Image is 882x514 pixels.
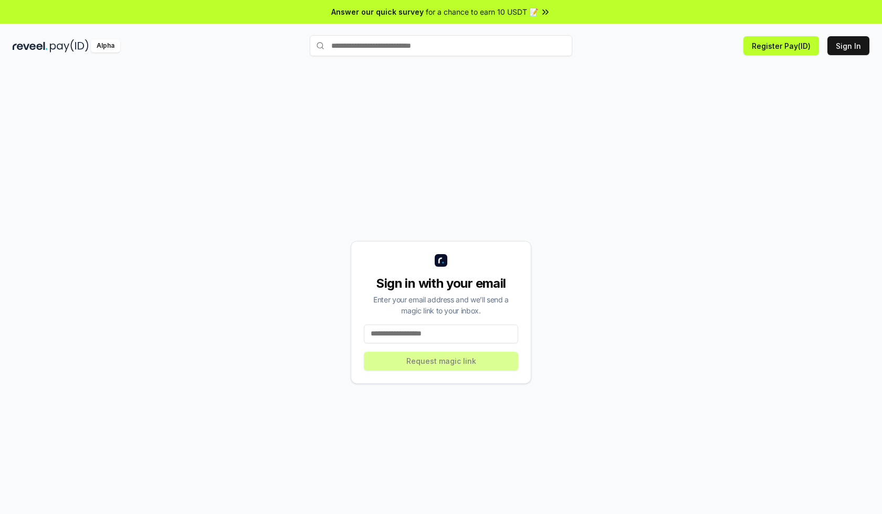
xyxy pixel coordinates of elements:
div: Enter your email address and we’ll send a magic link to your inbox. [364,294,518,316]
div: Alpha [91,39,120,53]
div: Sign in with your email [364,275,518,292]
button: Sign In [827,36,869,55]
img: reveel_dark [13,39,48,53]
span: for a chance to earn 10 USDT 📝 [426,6,538,17]
img: logo_small [435,254,447,267]
img: pay_id [50,39,89,53]
button: Register Pay(ID) [743,36,819,55]
span: Answer our quick survey [331,6,424,17]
